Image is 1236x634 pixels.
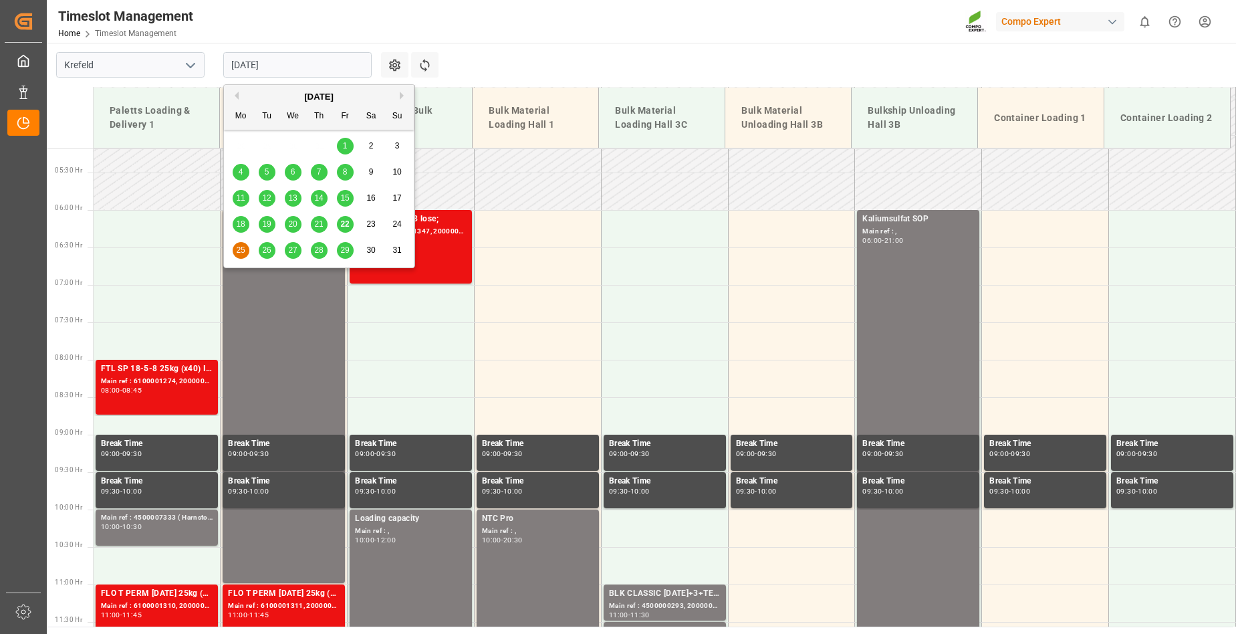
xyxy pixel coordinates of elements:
div: Break Time [736,437,848,451]
div: - [247,612,249,618]
div: 09:30 [1011,451,1030,457]
a: Home [58,29,80,38]
div: 09:30 [503,451,523,457]
div: Break Time [989,437,1101,451]
div: Break Time [862,475,974,488]
div: Tu [259,108,275,125]
div: - [882,237,884,243]
div: [DATE] [224,90,414,104]
div: 06:00 [862,237,882,243]
span: 26 [262,245,271,255]
span: 3 [395,141,400,150]
span: 1 [343,141,348,150]
div: 10:00 [884,488,904,494]
div: 21:00 [884,237,904,243]
div: 09:00 [1116,451,1136,457]
div: Main ref : 4500007333 ( Harnstoff), [101,512,213,524]
span: 8 [343,167,348,177]
div: - [120,451,122,457]
div: 09:30 [989,488,1009,494]
span: 09:00 Hr [55,429,82,436]
span: 06:00 Hr [55,204,82,211]
div: Break Time [228,475,340,488]
div: Choose Tuesday, August 5th, 2025 [259,164,275,181]
div: - [882,488,884,494]
div: Choose Friday, August 15th, 2025 [337,190,354,207]
div: 09:00 [989,451,1009,457]
span: 16 [366,193,375,203]
div: Choose Tuesday, August 26th, 2025 [259,242,275,259]
div: 10:00 [1011,488,1030,494]
div: - [628,488,630,494]
button: Next Month [400,92,408,100]
div: - [755,488,757,494]
div: 10:00 [630,488,650,494]
div: Main ref : 6100001274, 2000000935; [101,376,213,387]
div: - [120,387,122,393]
div: Main ref : , [482,526,594,537]
div: 09:30 [884,451,904,457]
div: Break Time [101,437,213,451]
div: Choose Saturday, August 23rd, 2025 [363,216,380,233]
span: 10:30 Hr [55,541,82,548]
div: Break Time [989,475,1101,488]
div: 09:30 [862,488,882,494]
span: 7 [317,167,322,177]
div: Break Time [355,437,467,451]
div: Th [311,108,328,125]
span: 06:30 Hr [55,241,82,249]
div: Choose Saturday, August 30th, 2025 [363,242,380,259]
span: 14 [314,193,323,203]
img: Screenshot%202023-09-29%20at%2010.02.21.png_1712312052.png [965,10,987,33]
div: Break Time [609,475,721,488]
div: Choose Friday, August 8th, 2025 [337,164,354,181]
div: 09:00 [862,451,882,457]
div: Choose Tuesday, August 19th, 2025 [259,216,275,233]
div: Choose Monday, August 4th, 2025 [233,164,249,181]
div: FTL SP 18-5-8 25kg (x40) INT;TPL Natura N 8-2-2 25kg (x40) NEU,IT;SUPER FLO T Turf BS 20kg (x50) ... [101,362,213,376]
div: 10:00 [249,488,269,494]
span: 5 [265,167,269,177]
div: - [1009,451,1011,457]
span: 11:30 Hr [55,616,82,623]
span: 9 [369,167,374,177]
div: - [628,612,630,618]
div: Choose Saturday, August 9th, 2025 [363,164,380,181]
span: 20 [288,219,297,229]
div: - [1136,488,1138,494]
span: 07:30 Hr [55,316,82,324]
button: Help Center [1160,7,1190,37]
div: Choose Wednesday, August 13th, 2025 [285,190,301,207]
div: 09:00 [482,451,501,457]
div: Bulkship Unloading Hall 3B [862,98,967,137]
div: Paletts Loading & Delivery 1 [104,98,209,137]
span: 11 [236,193,245,203]
span: 30 [366,245,375,255]
div: Timeslot Management [58,6,193,26]
div: - [247,451,249,457]
div: - [1009,488,1011,494]
div: - [374,488,376,494]
div: 09:30 [228,488,247,494]
span: 08:00 Hr [55,354,82,361]
div: 10:00 [122,488,142,494]
div: - [374,537,376,543]
div: Break Time [1116,437,1228,451]
div: Main ref : 6100001310, 2000000780; [101,601,213,612]
div: Choose Sunday, August 3rd, 2025 [389,138,406,154]
div: Break Time [736,475,848,488]
div: 11:45 [122,612,142,618]
span: 31 [392,245,401,255]
div: 08:00 [101,387,120,393]
div: 09:00 [101,451,120,457]
div: Choose Thursday, August 7th, 2025 [311,164,328,181]
span: 23 [366,219,375,229]
div: Choose Tuesday, August 12th, 2025 [259,190,275,207]
span: 2 [369,141,374,150]
div: Break Time [482,437,594,451]
button: show 0 new notifications [1130,7,1160,37]
div: FLO T PERM [DATE] 25kg (x40) INT; [101,587,213,601]
div: Choose Friday, August 22nd, 2025 [337,216,354,233]
div: Su [389,108,406,125]
span: 24 [392,219,401,229]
